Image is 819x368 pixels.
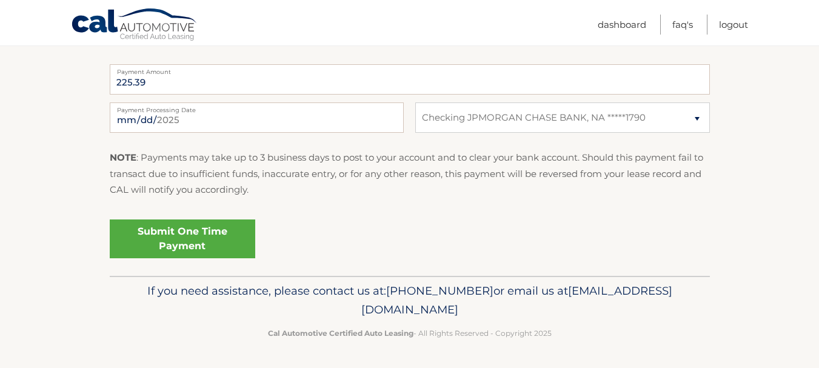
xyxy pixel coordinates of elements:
p: If you need assistance, please contact us at: or email us at [118,281,702,320]
strong: Cal Automotive Certified Auto Leasing [268,329,413,338]
label: Payment Processing Date [110,102,404,112]
p: - All Rights Reserved - Copyright 2025 [118,327,702,340]
a: Cal Automotive [71,8,198,43]
label: Payment Amount [110,64,710,74]
input: Payment Date [110,102,404,133]
input: Payment Amount [110,64,710,95]
strong: NOTE [110,152,136,163]
a: Dashboard [598,15,646,35]
a: Submit One Time Payment [110,219,255,258]
a: Logout [719,15,748,35]
p: : Payments may take up to 3 business days to post to your account and to clear your bank account.... [110,150,710,198]
span: [PHONE_NUMBER] [386,284,493,298]
a: FAQ's [672,15,693,35]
